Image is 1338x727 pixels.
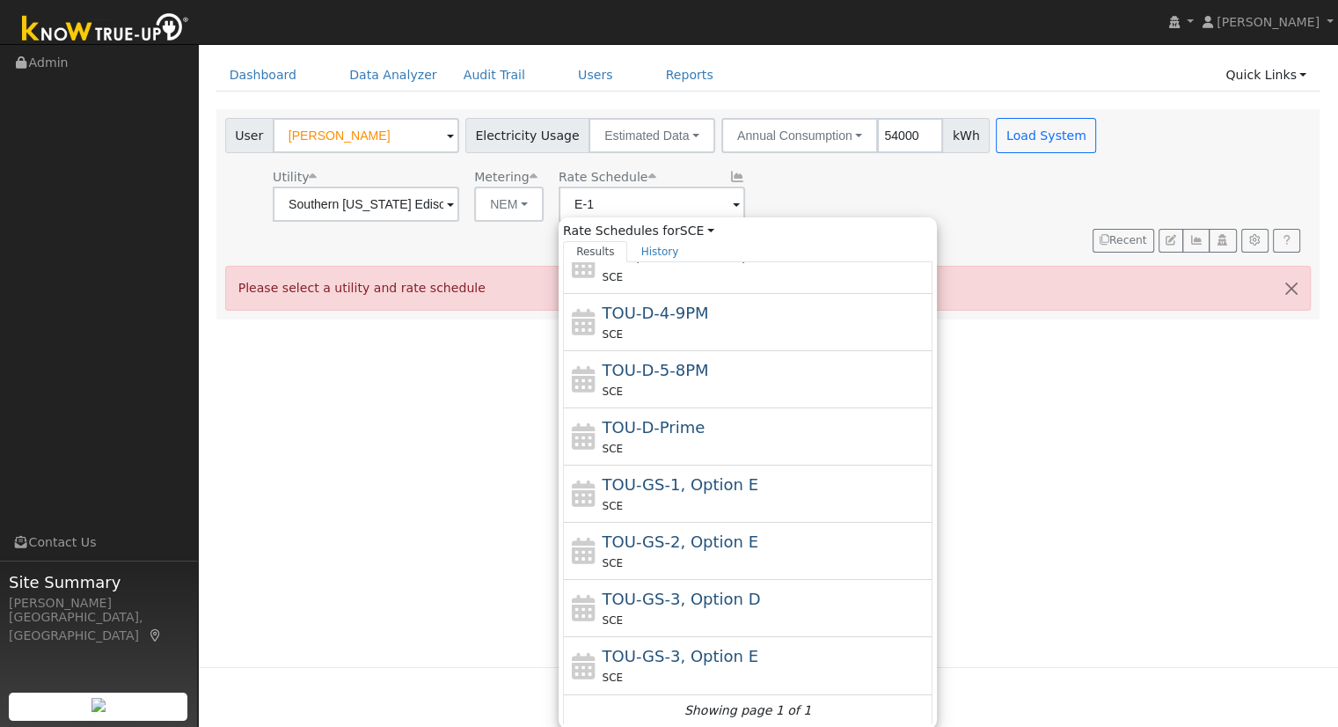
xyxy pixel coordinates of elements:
[653,59,727,92] a: Reports
[216,59,311,92] a: Dashboard
[603,304,709,322] span: TOU-D-4-9PM
[603,557,624,569] span: SCE
[684,701,811,720] i: Showing page 1 of 1
[273,187,459,222] input: Select a Utility
[603,532,758,551] span: TOU-GS-2, Option E
[721,118,878,153] button: Annual Consumption
[1093,229,1154,253] button: Recent
[474,187,544,222] button: NEM
[465,118,589,153] span: Electricity Usage
[563,241,628,262] a: Results
[9,608,188,645] div: [GEOGRAPHIC_DATA], [GEOGRAPHIC_DATA]
[273,168,459,187] div: Utility
[9,570,188,594] span: Site Summary
[603,590,761,608] span: TOU-GS-3, Option D
[148,628,164,643] a: Map
[474,168,544,187] div: Metering
[225,118,274,153] span: User
[603,418,706,437] span: TOU-D-Prime
[1217,15,1320,29] span: [PERSON_NAME]
[996,118,1096,153] button: Load System
[603,271,624,283] span: SCE
[13,10,198,49] img: Know True-Up
[1182,229,1210,253] button: Multi-Series Graph
[603,614,624,627] span: SCE
[9,594,188,613] div: [PERSON_NAME]
[238,281,486,295] span: Please select a utility and rate schedule
[603,672,624,684] span: SCE
[627,241,691,262] a: History
[1241,229,1269,253] button: Settings
[559,187,745,222] input: Select a Rate Schedule
[336,59,450,92] a: Data Analyzer
[565,59,626,92] a: Users
[450,59,538,92] a: Audit Trail
[680,224,714,238] a: SCE
[1273,229,1300,253] a: Help Link
[589,118,715,153] button: Estimated Data
[1212,59,1320,92] a: Quick Links
[603,475,758,494] span: TOU-GS-1, Option E
[942,118,990,153] span: kWh
[559,170,655,184] span: Alias: None
[603,328,624,341] span: SCE
[1209,229,1236,253] button: Login As
[603,386,624,398] span: SCE
[603,443,624,455] span: SCE
[603,361,709,379] span: TOU-D-5-8PM
[603,500,624,512] span: SCE
[273,118,459,153] input: Select a User
[603,647,758,665] span: TOU-GS-3, Option E
[563,222,714,240] span: Rate Schedules for
[1273,267,1310,310] button: Close
[1159,229,1183,253] button: Edit User
[603,246,819,265] span: Time of Use, General Service, Demand Metered, Critical Peak Option: TOU-GS-2 CPP, Three Phase (2k...
[91,698,106,712] img: retrieve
